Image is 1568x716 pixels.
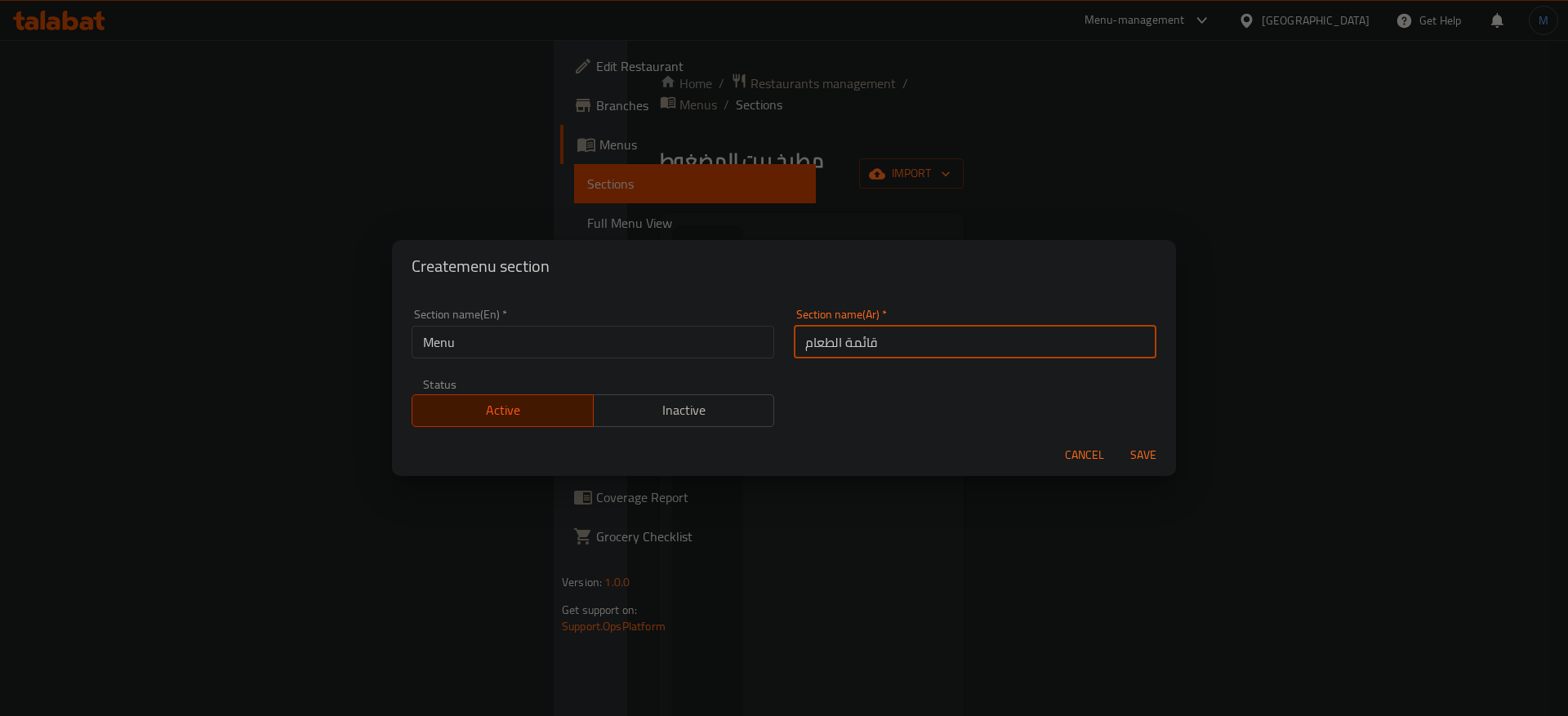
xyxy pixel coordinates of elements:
span: Cancel [1065,445,1104,465]
button: Save [1117,440,1169,470]
button: Cancel [1058,440,1111,470]
input: Please enter section name(ar) [794,326,1156,358]
span: Inactive [600,398,768,422]
span: Save [1124,445,1163,465]
span: Active [419,398,587,422]
button: Active [412,394,594,427]
button: Inactive [593,394,775,427]
h2: Create menu section [412,253,1156,279]
input: Please enter section name(en) [412,326,774,358]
